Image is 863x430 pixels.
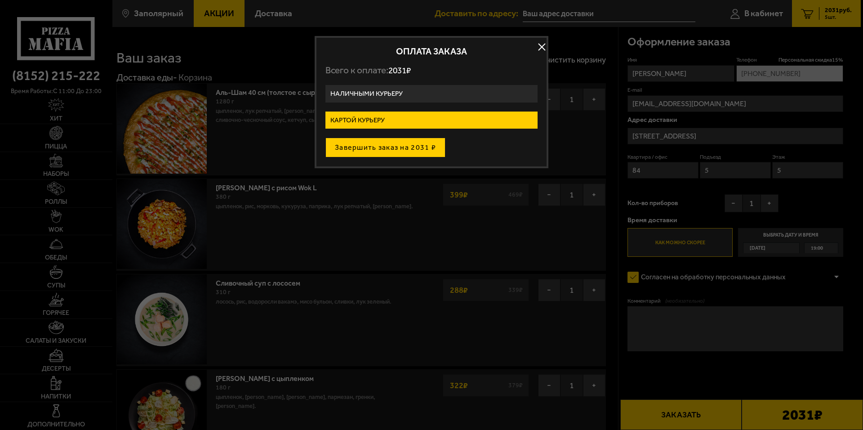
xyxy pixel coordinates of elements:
button: Завершить заказ на 2031 ₽ [325,138,445,157]
h2: Оплата заказа [325,47,538,56]
p: Всего к оплате: [325,65,538,76]
label: Наличными курьеру [325,85,538,103]
span: 2031 ₽ [388,65,411,76]
label: Картой курьеру [325,112,538,129]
